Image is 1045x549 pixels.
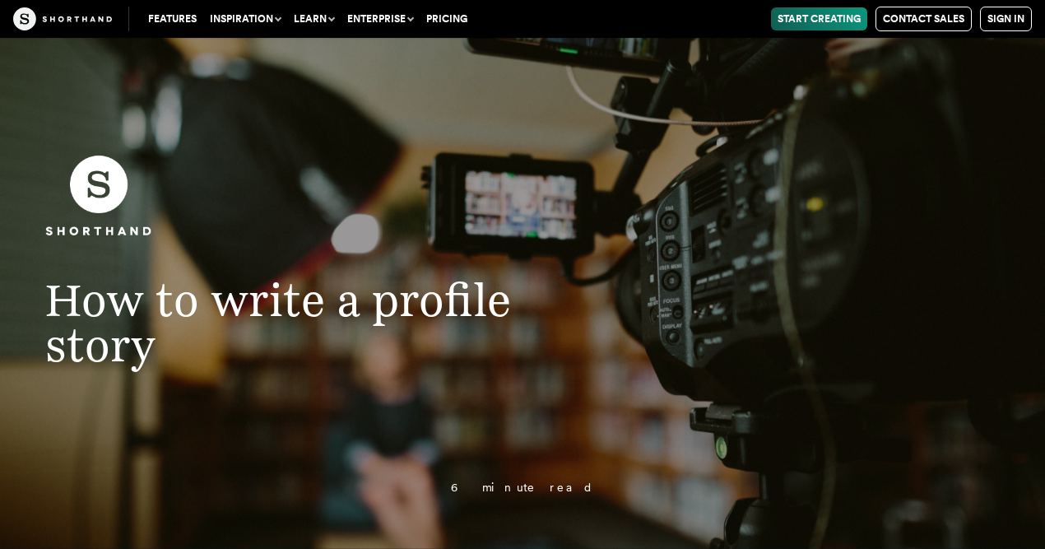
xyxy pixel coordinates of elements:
a: Contact Sales [875,7,972,31]
a: Features [142,7,203,30]
h1: How to write a profile story [12,277,607,369]
button: Learn [287,7,341,30]
button: Inspiration [203,7,287,30]
button: Enterprise [341,7,420,30]
a: Sign in [980,7,1032,31]
a: Start Creating [771,7,867,30]
p: 6 minute read [97,482,947,494]
a: Pricing [420,7,474,30]
img: The Craft [13,7,112,30]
